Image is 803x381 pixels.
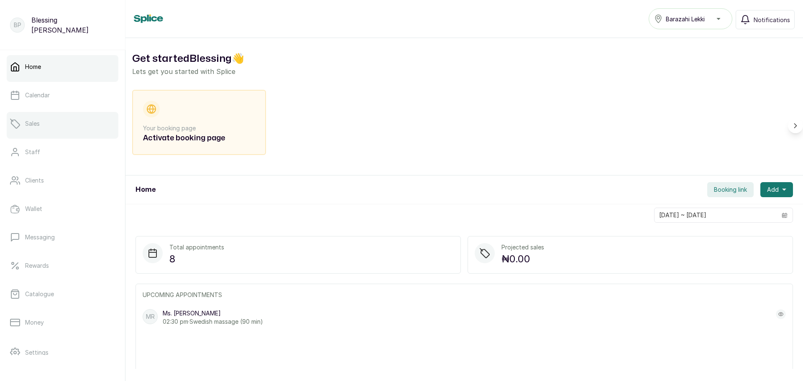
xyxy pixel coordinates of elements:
p: Catalogue [25,290,54,298]
a: Home [7,55,118,79]
p: Clients [25,176,44,185]
p: Settings [25,348,49,357]
button: Notifications [736,10,795,29]
a: Sales [7,112,118,135]
button: Booking link [707,182,754,197]
p: Calendar [25,91,50,99]
p: Rewards [25,262,49,270]
p: Lets get you started with Splice [132,66,796,76]
span: Barazahi Lekki [666,15,705,23]
span: Booking link [714,185,747,194]
p: Sales [25,119,40,128]
a: Clients [7,169,118,192]
h1: Home [136,185,156,195]
p: Messaging [25,233,55,241]
span: Notifications [754,15,790,24]
button: Add [760,182,793,197]
p: Money [25,318,44,327]
a: Calendar [7,84,118,107]
a: Settings [7,341,118,364]
p: MR [146,312,155,321]
a: Staff [7,140,118,164]
button: Scroll right [788,118,803,133]
p: Ms. [PERSON_NAME] [163,309,263,317]
input: Select date [655,208,777,222]
p: Staff [25,148,40,156]
p: Total appointments [169,243,224,251]
p: ₦0.00 [501,251,544,267]
p: 02:30 pm · Swedish massage (90 min) [163,317,263,326]
p: Blessing [PERSON_NAME] [31,15,115,35]
svg: calendar [782,212,788,218]
div: Your booking pageActivate booking page [132,90,266,155]
p: Your booking page [143,124,255,132]
p: Projected sales [501,243,544,251]
p: 8 [169,251,224,267]
h2: Get started Blessing 👋 [132,51,796,66]
a: Catalogue [7,282,118,306]
p: Wallet [25,205,42,213]
p: Home [25,63,41,71]
button: Barazahi Lekki [649,8,732,29]
a: Wallet [7,197,118,221]
a: Rewards [7,254,118,277]
a: Messaging [7,226,118,249]
p: BP [14,21,21,29]
a: Money [7,311,118,334]
h2: Activate booking page [143,132,255,144]
span: Add [767,185,779,194]
p: UPCOMING APPOINTMENTS [143,291,786,299]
